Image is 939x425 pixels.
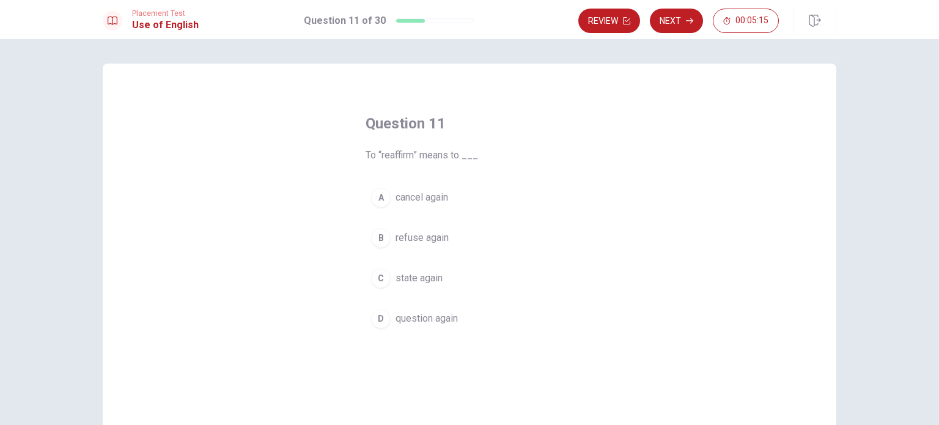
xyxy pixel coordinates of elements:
h4: Question 11 [366,114,573,133]
span: 00:05:15 [735,16,768,26]
button: 00:05:15 [713,9,779,33]
span: Placement Test [132,9,199,18]
button: Dquestion again [366,303,573,334]
h1: Question 11 of 30 [304,13,386,28]
button: Brefuse again [366,223,573,253]
div: C [371,268,391,288]
h1: Use of English [132,18,199,32]
span: state again [396,271,443,286]
button: Acancel again [366,182,573,213]
span: To “reaffirm” means to ___. [366,148,573,163]
span: cancel again [396,190,448,205]
button: Cstate again [366,263,573,294]
div: B [371,228,391,248]
div: A [371,188,391,207]
span: question again [396,311,458,326]
div: D [371,309,391,328]
span: refuse again [396,231,449,245]
button: Next [650,9,703,33]
button: Review [578,9,640,33]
